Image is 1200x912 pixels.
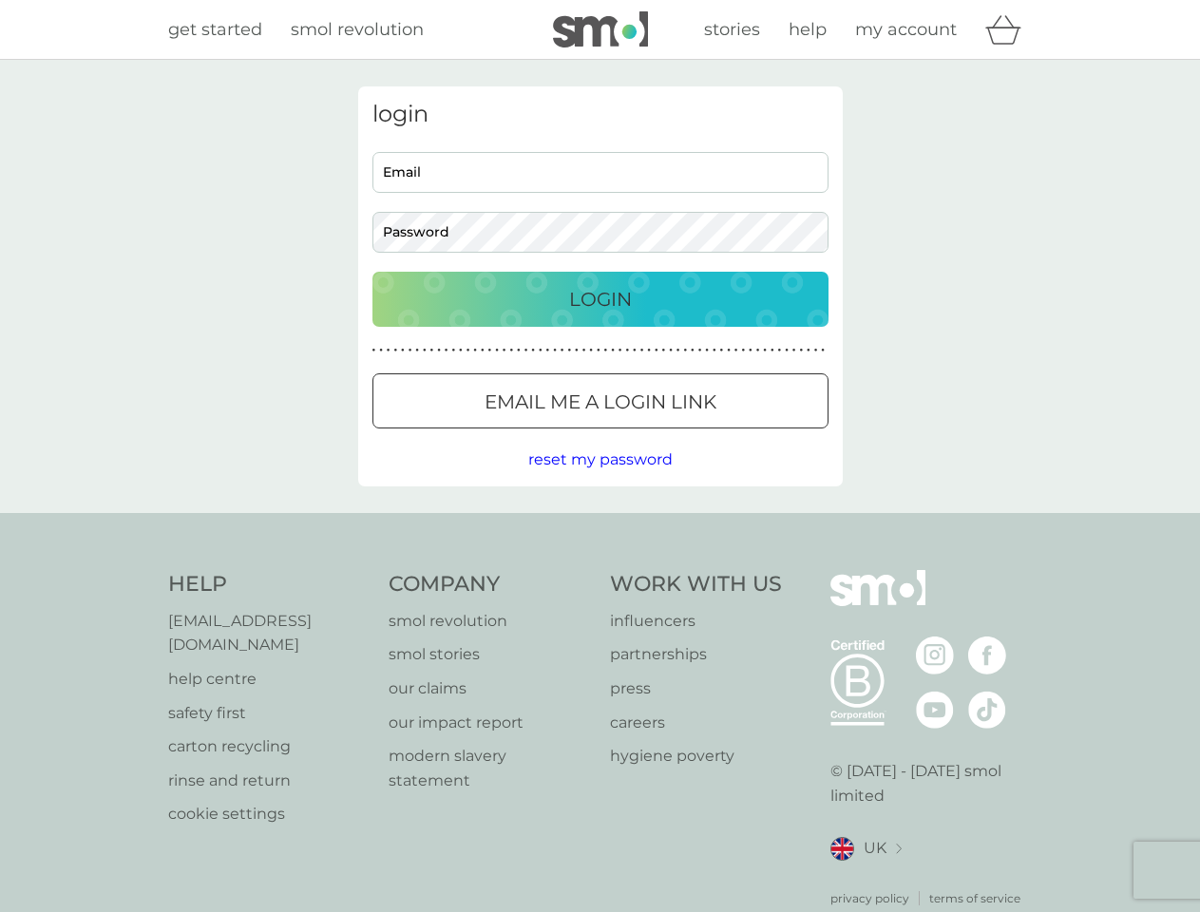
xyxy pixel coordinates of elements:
[611,346,615,355] p: ●
[676,346,680,355] p: ●
[619,346,622,355] p: ●
[437,346,441,355] p: ●
[575,346,579,355] p: ●
[771,346,774,355] p: ●
[168,609,371,657] a: [EMAIL_ADDRESS][DOMAIN_NAME]
[401,346,405,355] p: ●
[393,346,397,355] p: ●
[372,272,829,327] button: Login
[792,346,796,355] p: ●
[604,346,608,355] p: ●
[531,346,535,355] p: ●
[389,744,591,792] a: modern slavery statement
[168,802,371,826] a: cookie settings
[647,346,651,355] p: ●
[582,346,586,355] p: ●
[830,759,1033,807] p: © [DATE] - [DATE] smol limited
[985,10,1033,48] div: basket
[387,346,390,355] p: ●
[546,346,550,355] p: ●
[168,570,371,599] h4: Help
[713,346,716,355] p: ●
[785,346,789,355] p: ●
[968,691,1006,729] img: visit the smol Tiktok page
[830,889,909,907] a: privacy policy
[509,346,513,355] p: ●
[473,346,477,355] p: ●
[929,889,1020,907] a: terms of service
[569,284,632,314] p: Login
[389,609,591,634] a: smol revolution
[528,447,673,472] button: reset my password
[821,346,825,355] p: ●
[168,701,371,726] p: safety first
[610,676,782,701] p: press
[553,346,557,355] p: ●
[561,346,564,355] p: ●
[610,642,782,667] a: partnerships
[720,346,724,355] p: ●
[481,346,485,355] p: ●
[789,16,827,44] a: help
[855,19,957,40] span: my account
[589,346,593,355] p: ●
[830,570,925,635] img: smol
[168,734,371,759] a: carton recycling
[495,346,499,355] p: ●
[567,346,571,355] p: ●
[916,691,954,729] img: visit the smol Youtube page
[168,769,371,793] a: rinse and return
[864,836,886,861] span: UK
[705,346,709,355] p: ●
[539,346,543,355] p: ●
[704,16,760,44] a: stories
[445,346,448,355] p: ●
[855,16,957,44] a: my account
[704,19,760,40] span: stories
[640,346,644,355] p: ●
[683,346,687,355] p: ●
[389,642,591,667] a: smol stories
[389,711,591,735] a: our impact report
[503,346,506,355] p: ●
[168,19,262,40] span: get started
[467,346,470,355] p: ●
[633,346,637,355] p: ●
[389,676,591,701] a: our claims
[291,19,424,40] span: smol revolution
[625,346,629,355] p: ●
[968,636,1006,674] img: visit the smol Facebook page
[553,11,648,47] img: smol
[789,19,827,40] span: help
[528,450,673,468] span: reset my password
[430,346,434,355] p: ●
[372,373,829,428] button: Email me a login link
[814,346,818,355] p: ●
[610,711,782,735] a: careers
[916,636,954,674] img: visit the smol Instagram page
[415,346,419,355] p: ●
[488,346,492,355] p: ●
[741,346,745,355] p: ●
[749,346,752,355] p: ●
[698,346,702,355] p: ●
[830,837,854,861] img: UK flag
[168,667,371,692] a: help centre
[168,16,262,44] a: get started
[799,346,803,355] p: ●
[451,346,455,355] p: ●
[372,346,376,355] p: ●
[610,744,782,769] a: hygiene poverty
[517,346,521,355] p: ●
